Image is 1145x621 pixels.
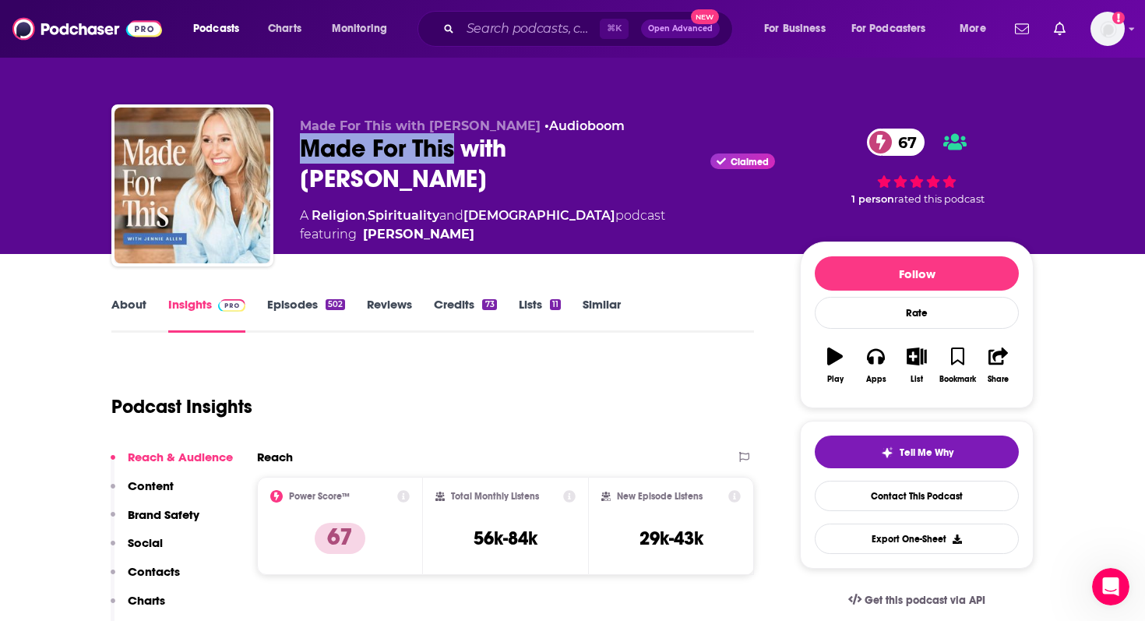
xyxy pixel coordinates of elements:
button: Open AdvancedNew [641,19,720,38]
a: Credits73 [434,297,496,333]
img: User Profile [1090,12,1125,46]
button: Social [111,535,163,564]
div: Play [827,375,844,384]
img: Podchaser - Follow, Share and Rate Podcasts [12,14,162,44]
h1: Podcast Insights [111,395,252,418]
div: Rate [815,297,1019,329]
div: 73 [482,299,496,310]
a: Contact This Podcast [815,481,1019,511]
a: Jennie Allen [363,225,474,244]
span: For Podcasters [851,18,926,40]
img: Made For This with Jennie Allen [114,108,270,263]
a: Spirituality [368,208,439,223]
button: open menu [321,16,407,41]
span: 1 person [851,193,894,205]
a: InsightsPodchaser Pro [168,297,245,333]
button: Follow [815,256,1019,291]
button: Content [111,478,174,507]
h3: 29k-43k [639,527,703,550]
span: Monitoring [332,18,387,40]
span: ⌘ K [600,19,629,39]
div: 502 [326,299,345,310]
h3: 56k-84k [474,527,537,550]
h2: Reach [257,450,293,464]
p: 67 [315,523,365,554]
p: Contacts [128,564,180,579]
p: Content [128,478,174,493]
a: Show notifications dropdown [1009,16,1035,42]
span: featuring [300,225,665,244]
button: Share [978,337,1019,393]
span: New [691,9,719,24]
span: Get this podcast via API [865,594,985,607]
p: Social [128,535,163,550]
div: List [911,375,923,384]
img: Podchaser Pro [218,299,245,312]
a: 67 [867,129,925,156]
span: , [365,208,368,223]
h2: Total Monthly Listens [451,491,539,502]
button: tell me why sparkleTell Me Why [815,436,1019,468]
div: Apps [866,375,886,384]
span: More [960,18,986,40]
span: For Business [764,18,826,40]
a: Episodes502 [267,297,345,333]
span: Made For This with [PERSON_NAME] [300,118,541,133]
p: Brand Safety [128,507,199,522]
div: Search podcasts, credits, & more... [432,11,748,47]
input: Search podcasts, credits, & more... [460,16,600,41]
p: Charts [128,593,165,608]
div: Share [988,375,1009,384]
span: Charts [268,18,301,40]
a: Reviews [367,297,412,333]
iframe: Intercom live chat [1092,568,1129,605]
a: Lists11 [519,297,561,333]
button: open menu [949,16,1006,41]
div: A podcast [300,206,665,244]
span: rated this podcast [894,193,985,205]
button: open menu [841,16,949,41]
img: tell me why sparkle [881,446,893,459]
a: Get this podcast via API [836,581,998,619]
button: open menu [753,16,845,41]
span: Tell Me Why [900,446,953,459]
a: Similar [583,297,621,333]
span: 67 [883,129,925,156]
p: Reach & Audience [128,450,233,464]
div: 67 1 personrated this podcast [800,118,1034,216]
button: open menu [182,16,259,41]
button: Bookmark [937,337,978,393]
span: and [439,208,463,223]
button: Export One-Sheet [815,524,1019,554]
span: Open Advanced [648,25,713,33]
span: • [544,118,625,133]
h2: New Episode Listens [617,491,703,502]
span: Claimed [731,158,769,166]
button: Contacts [111,564,180,593]
h2: Power Score™ [289,491,350,502]
a: Audioboom [549,118,625,133]
a: Religion [312,208,365,223]
button: List [897,337,937,393]
span: Podcasts [193,18,239,40]
a: About [111,297,146,333]
span: Logged in as torisims [1090,12,1125,46]
button: Play [815,337,855,393]
svg: Add a profile image [1112,12,1125,24]
a: [DEMOGRAPHIC_DATA] [463,208,615,223]
button: Reach & Audience [111,450,233,478]
a: Show notifications dropdown [1048,16,1072,42]
div: Bookmark [939,375,976,384]
a: Charts [258,16,311,41]
div: 11 [550,299,561,310]
button: Apps [855,337,896,393]
button: Show profile menu [1090,12,1125,46]
button: Brand Safety [111,507,199,536]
